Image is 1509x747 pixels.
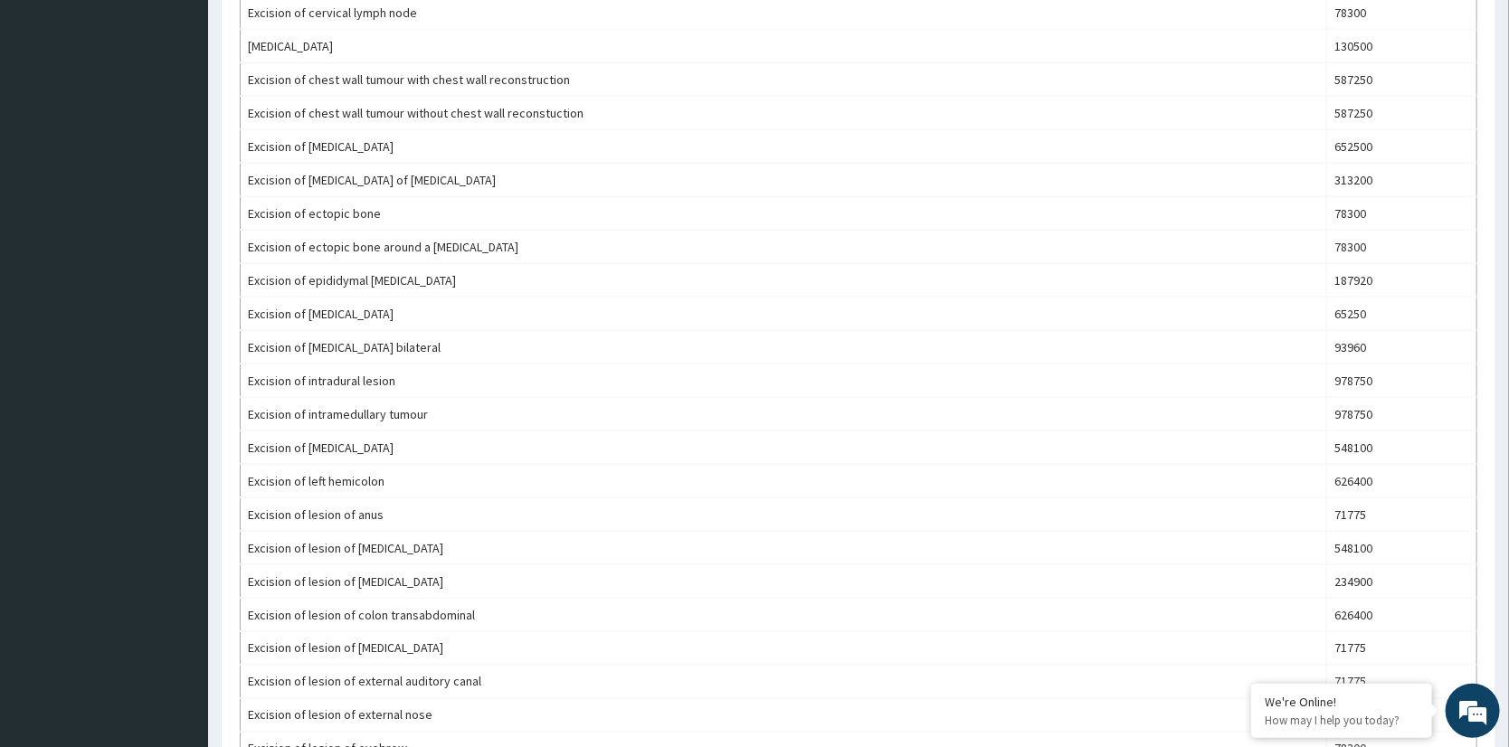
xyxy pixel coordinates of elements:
td: 978750 [1326,364,1476,398]
td: 130500 [1326,30,1476,63]
textarea: Type your message and hit 'Enter' [9,494,345,557]
td: Excision of [MEDICAL_DATA] of [MEDICAL_DATA] [241,164,1327,197]
td: 78300 [1326,197,1476,231]
td: Excision of lesion of [MEDICAL_DATA] [241,565,1327,599]
td: Excision of [MEDICAL_DATA] bilateral [241,331,1327,364]
td: Excision of lesion of external nose [241,699,1327,733]
td: Excision of [MEDICAL_DATA] [241,130,1327,164]
td: 626400 [1326,465,1476,498]
td: 71775 [1326,498,1476,532]
div: Chat with us now [94,101,304,125]
td: 234900 [1326,565,1476,599]
img: d_794563401_company_1708531726252_794563401 [33,90,73,136]
td: Excision of intramedullary tumour [241,398,1327,431]
td: Excision of chest wall tumour with chest wall reconstruction [241,63,1327,97]
td: 78300 [1326,231,1476,264]
td: Excision of ectopic bone [241,197,1327,231]
span: We're online! [105,228,250,411]
td: Excision of lesion of anus [241,498,1327,532]
td: 71775 [1326,632,1476,666]
td: 548100 [1326,431,1476,465]
td: Excision of lesion of colon transabdominal [241,599,1327,632]
div: Minimize live chat window [297,9,340,52]
td: 313200 [1326,164,1476,197]
td: Excision of lesion of [MEDICAL_DATA] [241,532,1327,565]
td: Excision of [MEDICAL_DATA] [241,298,1327,331]
td: 93960 [1326,331,1476,364]
td: 71775 [1326,666,1476,699]
td: Excision of lesion of [MEDICAL_DATA] [241,632,1327,666]
p: How may I help you today? [1265,713,1419,728]
td: Excision of left hemicolon [241,465,1327,498]
td: 652500 [1326,130,1476,164]
td: Excision of lesion of external auditory canal [241,666,1327,699]
td: Excision of epididymal [MEDICAL_DATA] [241,264,1327,298]
td: Excision of [MEDICAL_DATA] [241,431,1327,465]
td: Excision of ectopic bone around a [MEDICAL_DATA] [241,231,1327,264]
td: 626400 [1326,599,1476,632]
td: 587250 [1326,97,1476,130]
td: 587250 [1326,63,1476,97]
td: [MEDICAL_DATA] [241,30,1327,63]
td: Excision of intradural lesion [241,364,1327,398]
td: 187920 [1326,264,1476,298]
td: 978750 [1326,398,1476,431]
div: We're Online! [1265,694,1419,710]
td: 548100 [1326,532,1476,565]
td: 65250 [1326,298,1476,331]
td: Excision of chest wall tumour without chest wall reconstuction [241,97,1327,130]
